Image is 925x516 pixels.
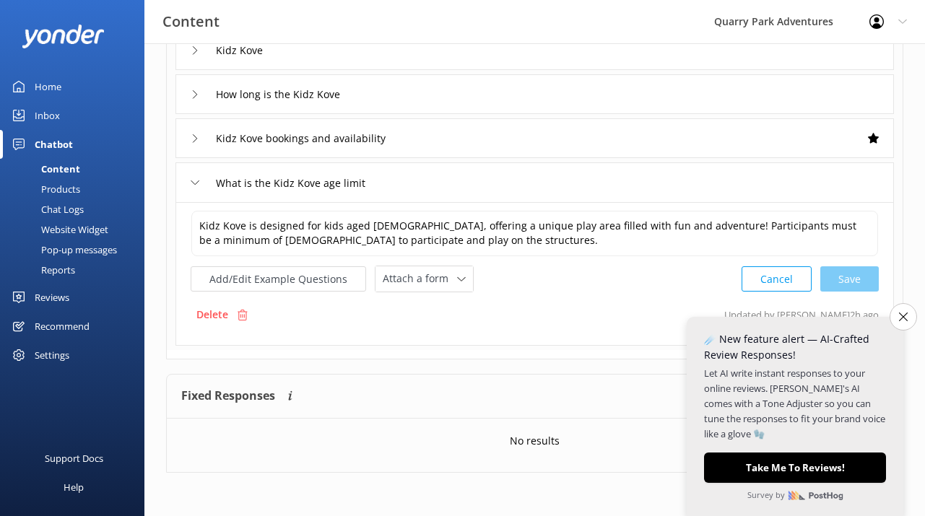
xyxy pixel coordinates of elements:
h3: Content [162,10,220,33]
a: Reports [9,260,144,280]
a: Products [9,179,144,199]
div: Recommend [35,312,90,341]
div: Inbox [35,101,60,130]
div: Products [9,179,80,199]
div: Reviews [35,283,69,312]
div: Help [64,473,84,502]
div: Settings [35,341,69,369]
div: Pop-up messages [9,240,117,260]
button: Cancel [742,266,812,292]
a: Website Widget [9,219,144,240]
div: Chat Logs [9,199,84,219]
button: Add/Edit Example Questions [191,266,366,292]
p: No results [510,433,560,449]
h4: Fixed Responses [181,382,275,411]
textarea: Kidz Kove is designed for kids aged [DEMOGRAPHIC_DATA], offering a unique play area filled with f... [191,211,878,256]
a: Chat Logs [9,199,144,219]
div: Website Widget [9,219,108,240]
p: Delete [196,307,228,323]
div: Content [9,159,80,179]
a: Pop-up messages [9,240,144,260]
span: Attach a form [383,271,457,287]
div: Chatbot [35,130,73,159]
div: Home [35,72,61,101]
div: Support Docs [45,444,103,473]
img: yonder-white-logo.png [22,25,105,48]
p: Updated by [PERSON_NAME] 2h ago [724,301,879,328]
a: Content [9,159,144,179]
div: Reports [9,260,75,280]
